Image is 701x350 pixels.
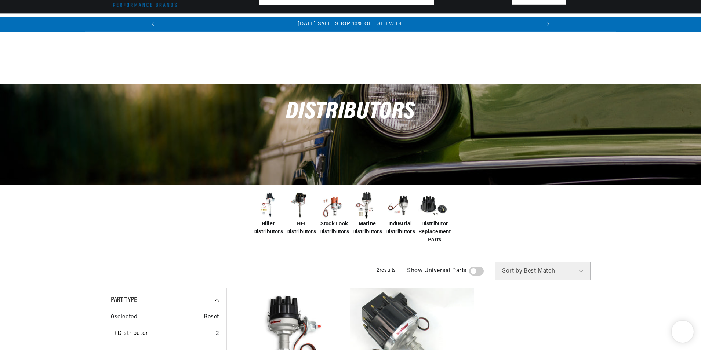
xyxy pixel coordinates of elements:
[160,20,541,28] div: Announcement
[319,220,349,237] span: Stock Look Distributors
[253,220,283,237] span: Billet Distributors
[352,191,382,220] img: Marine Distributors
[319,191,349,220] img: Stock Look Distributors
[117,329,213,339] a: Distributor
[541,17,556,32] button: Translation missing: en.sections.announcements.next_announcement
[418,191,448,220] img: Distributor Replacement Parts
[316,14,358,31] summary: Engine Swaps
[352,220,382,237] span: Marine Distributors
[502,268,522,274] span: Sort by
[223,14,316,31] summary: Headers, Exhausts & Components
[286,220,316,237] span: HEI Distributors
[103,14,162,31] summary: Ignition Conversions
[160,20,541,28] div: 1 of 3
[358,14,412,31] summary: Battery Products
[553,14,598,31] summary: Product Support
[216,329,219,339] div: 2
[286,100,415,124] span: Distributors
[377,268,396,273] span: 2 results
[464,14,502,31] summary: Motorcycle
[385,191,415,237] a: Industrial Distributors Industrial Distributors
[352,191,382,237] a: Marine Distributors Marine Distributors
[495,262,591,280] select: Sort by
[253,191,283,220] img: Billet Distributors
[286,191,316,220] img: HEI Distributors
[146,17,160,32] button: Translation missing: en.sections.announcements.previous_announcement
[111,296,137,304] span: Part Type
[298,21,403,27] a: [DATE] SALE: SHOP 10% OFF SITEWIDE
[85,17,616,32] slideshow-component: Translation missing: en.sections.announcements.announcement_bar
[385,191,415,220] img: Industrial Distributors
[162,14,223,31] summary: Coils & Distributors
[286,191,316,237] a: HEI Distributors HEI Distributors
[407,266,467,276] span: Show Universal Parts
[253,191,283,237] a: Billet Distributors Billet Distributors
[319,191,349,237] a: Stock Look Distributors Stock Look Distributors
[204,313,219,322] span: Reset
[418,220,451,245] span: Distributor Replacement Parts
[412,14,464,31] summary: Spark Plug Wires
[111,313,137,322] span: 0 selected
[385,220,415,237] span: Industrial Distributors
[418,191,448,245] a: Distributor Replacement Parts Distributor Replacement Parts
